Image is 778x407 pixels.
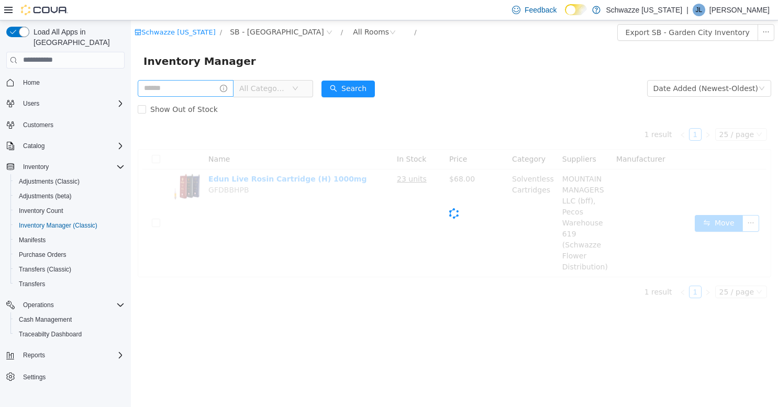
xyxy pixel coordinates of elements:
[15,313,125,326] span: Cash Management
[19,207,63,215] span: Inventory Count
[23,78,40,87] span: Home
[19,76,125,89] span: Home
[161,65,168,72] i: icon: down
[19,265,71,274] span: Transfers (Classic)
[4,8,85,16] a: icon: shopSchwazze [US_STATE]
[19,76,44,89] a: Home
[523,60,627,76] div: Date Added (Newest-Oldest)
[19,192,72,200] span: Adjustments (beta)
[15,248,125,261] span: Purchase Orders
[628,65,634,72] i: icon: down
[19,370,125,383] span: Settings
[2,298,129,312] button: Operations
[283,8,285,16] span: /
[525,5,557,15] span: Feedback
[23,301,54,309] span: Operations
[29,27,125,48] span: Load All Apps in [GEOGRAPHIC_DATA]
[15,205,125,217] span: Inventory Count
[10,277,129,291] button: Transfers
[15,175,125,188] span: Adjustments (Classic)
[10,233,129,247] button: Manifests
[2,139,129,153] button: Catalog
[108,63,156,73] span: All Categories
[23,373,46,381] span: Settings
[15,278,125,290] span: Transfers
[693,4,705,16] div: John Lieder
[15,263,125,276] span: Transfers (Classic)
[19,349,125,361] span: Reports
[210,8,212,16] span: /
[15,190,76,202] a: Adjustments (beta)
[19,118,125,131] span: Customers
[19,299,125,311] span: Operations
[486,4,627,20] button: Export SB - Garden City Inventory
[10,203,129,218] button: Inventory Count
[23,163,49,171] span: Inventory
[709,4,770,16] p: [PERSON_NAME]
[696,4,703,16] span: JL
[19,221,97,230] span: Inventory Manager (Classic)
[10,312,129,327] button: Cash Management
[99,6,193,17] span: SB - Garden City
[10,189,129,203] button: Adjustments (beta)
[2,96,129,111] button: Users
[191,60,244,77] button: icon: searchSearch
[10,262,129,277] button: Transfers (Classic)
[19,119,58,131] a: Customers
[21,5,68,15] img: Cova
[89,64,96,72] i: icon: info-circle
[19,161,53,173] button: Inventory
[15,219,125,232] span: Inventory Manager (Classic)
[15,328,86,341] a: Traceabilty Dashboard
[89,8,91,16] span: /
[19,299,58,311] button: Operations
[15,313,76,326] a: Cash Management
[19,280,45,288] span: Transfers
[19,236,46,244] span: Manifests
[2,160,129,174] button: Inventory
[15,248,71,261] a: Purchase Orders
[13,32,131,49] span: Inventory Manager
[10,218,129,233] button: Inventory Manager (Classic)
[2,75,129,90] button: Home
[23,142,45,150] span: Catalog
[19,177,80,186] span: Adjustments (Classic)
[10,174,129,189] button: Adjustments (Classic)
[19,251,66,259] span: Purchase Orders
[15,219,102,232] a: Inventory Manager (Classic)
[19,97,43,110] button: Users
[15,278,49,290] a: Transfers
[15,328,125,341] span: Traceabilty Dashboard
[19,140,125,152] span: Catalog
[19,315,72,324] span: Cash Management
[23,121,53,129] span: Customers
[23,351,45,359] span: Reports
[565,4,587,15] input: Dark Mode
[686,4,688,16] p: |
[627,4,643,20] button: icon: ellipsis
[10,247,129,262] button: Purchase Orders
[19,371,50,383] a: Settings
[2,348,129,363] button: Reports
[19,161,125,173] span: Inventory
[15,205,68,217] a: Inventory Count
[19,97,125,110] span: Users
[4,8,10,15] i: icon: shop
[606,4,682,16] p: Schwazze [US_STATE]
[2,369,129,384] button: Settings
[23,99,39,108] span: Users
[15,175,84,188] a: Adjustments (Classic)
[10,327,129,342] button: Traceabilty Dashboard
[15,85,91,93] span: Show Out of Stock
[15,234,50,246] a: Manifests
[19,349,49,361] button: Reports
[15,234,125,246] span: Manifests
[2,117,129,132] button: Customers
[15,263,75,276] a: Transfers (Classic)
[19,140,49,152] button: Catalog
[19,330,82,338] span: Traceabilty Dashboard
[222,4,258,19] div: All Rooms
[15,190,125,202] span: Adjustments (beta)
